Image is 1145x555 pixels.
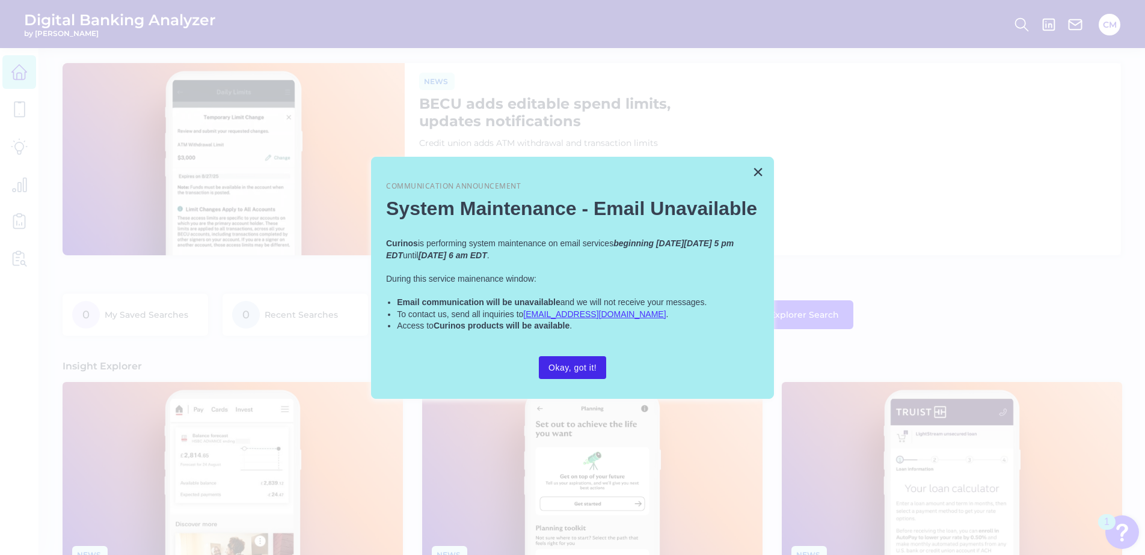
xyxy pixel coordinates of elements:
[487,250,490,260] span: .
[418,238,613,248] span: is performing system maintenance on email services
[539,356,606,379] button: Okay, got it!
[386,238,736,260] em: beginning [DATE][DATE] 5 pm EDT
[397,297,560,307] strong: Email communication will be unavailable
[569,321,572,330] span: .
[666,309,669,319] span: .
[560,297,707,307] span: and we will not receive your messages.
[397,309,523,319] span: To contact us, send all inquiries to
[386,197,759,220] h2: System Maintenance - Email Unavailable
[434,321,569,330] strong: Curinos products will be available
[403,250,419,260] span: until
[397,321,434,330] span: Access to
[386,273,759,285] p: During this service mainenance window:
[752,162,764,181] button: Close
[419,250,487,260] em: [DATE] 6 am EDT
[523,309,666,319] a: [EMAIL_ADDRESS][DOMAIN_NAME]
[386,238,418,248] strong: Curinos
[386,181,759,192] p: Communication Announcement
